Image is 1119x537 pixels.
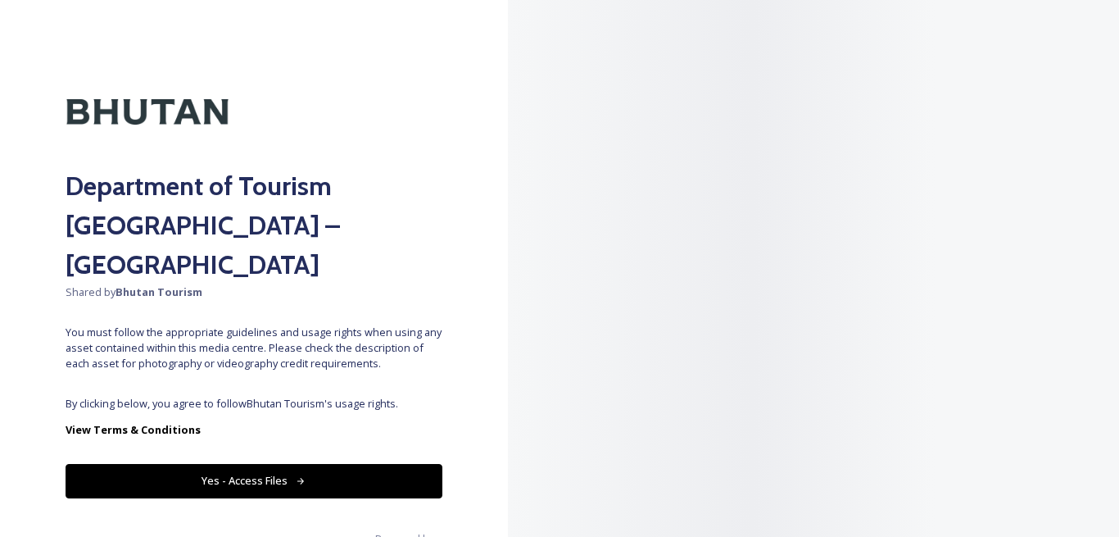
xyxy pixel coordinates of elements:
[66,420,442,439] a: View Terms & Conditions
[66,464,442,498] button: Yes - Access Files
[66,422,201,437] strong: View Terms & Conditions
[66,396,442,412] span: By clicking below, you agree to follow Bhutan Tourism 's usage rights.
[66,66,229,158] img: Kingdom-of-Bhutan-Logo.png
[66,166,442,284] h2: Department of Tourism [GEOGRAPHIC_DATA] – [GEOGRAPHIC_DATA]
[66,284,442,300] span: Shared by
[66,325,442,372] span: You must follow the appropriate guidelines and usage rights when using any asset contained within...
[116,284,202,299] strong: Bhutan Tourism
